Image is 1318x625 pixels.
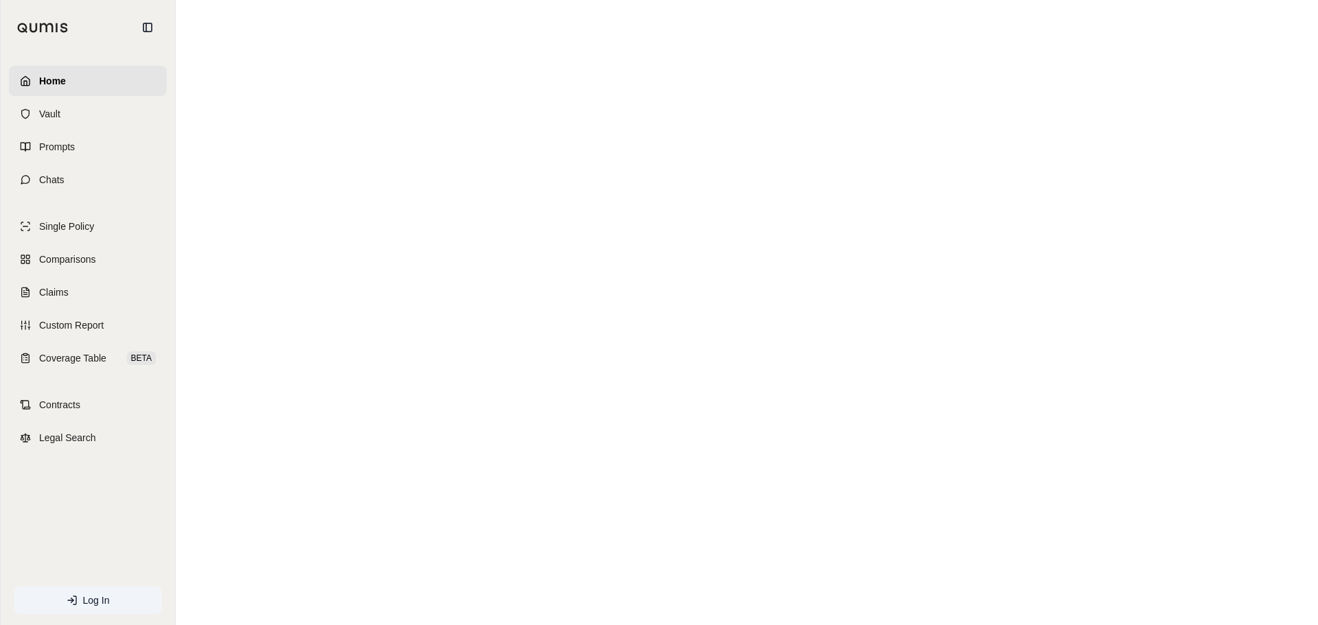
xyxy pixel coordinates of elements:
a: Custom Report [9,310,167,340]
span: Custom Report [39,318,104,332]
a: Comparisons [9,244,167,274]
a: Log In [14,587,161,614]
span: Log In [83,593,110,607]
a: Legal Search [9,423,167,453]
span: Chats [39,173,65,187]
a: Single Policy [9,211,167,241]
img: Qumis Logo [17,23,69,33]
span: Home [39,74,66,88]
a: Claims [9,277,167,307]
span: Claims [39,285,69,299]
a: Home [9,66,167,96]
a: Vault [9,99,167,129]
span: Contracts [39,398,80,412]
span: Legal Search [39,431,96,445]
span: Single Policy [39,220,94,233]
span: Coverage Table [39,351,106,365]
span: Comparisons [39,252,95,266]
span: BETA [127,351,156,365]
a: Prompts [9,132,167,162]
span: Prompts [39,140,75,154]
a: Chats [9,165,167,195]
button: Collapse sidebar [137,16,159,38]
a: Contracts [9,390,167,420]
a: Coverage TableBETA [9,343,167,373]
span: Vault [39,107,60,121]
